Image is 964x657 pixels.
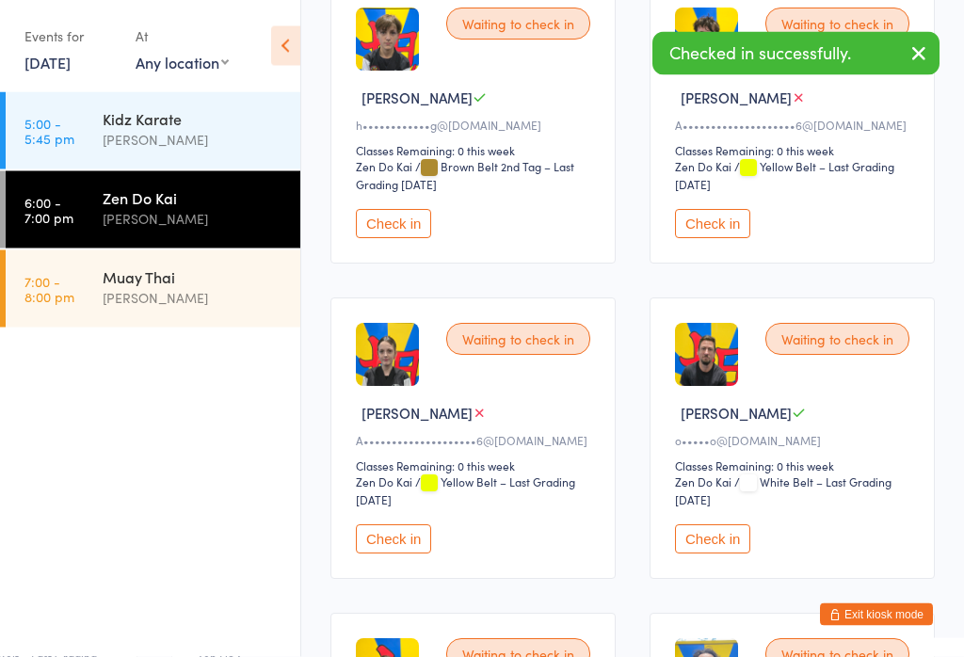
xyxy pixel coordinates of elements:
div: Classes Remaining: 0 this week [356,458,596,474]
span: [PERSON_NAME] [361,88,473,108]
span: / Yellow Belt – Last Grading [DATE] [356,474,575,508]
img: image1750839515.png [356,8,419,72]
span: [PERSON_NAME] [361,404,473,424]
div: Waiting to check in [446,8,590,40]
div: Zen Do Kai [675,474,731,490]
div: Zen Do Kai [675,159,731,175]
div: A••••••••••••••••••••6@[DOMAIN_NAME] [675,118,915,134]
span: / Yellow Belt – Last Grading [DATE] [675,159,894,193]
div: [PERSON_NAME] [103,129,284,151]
span: / Brown Belt 2nd Tag – Last Grading [DATE] [356,159,574,193]
button: Exit kiosk mode [820,603,933,626]
div: Events for [24,21,117,52]
time: 5:00 - 5:45 pm [24,116,74,146]
time: 7:00 - 8:00 pm [24,274,74,304]
button: Check in [675,210,750,239]
div: o•••••o@[DOMAIN_NAME] [675,433,915,449]
div: Classes Remaining: 0 this week [675,458,915,474]
div: A••••••••••••••••••••6@[DOMAIN_NAME] [356,433,596,449]
div: [PERSON_NAME] [103,287,284,309]
img: image1750840822.png [675,8,738,72]
div: Zen Do Kai [356,159,412,175]
div: Classes Remaining: 0 this week [356,143,596,159]
span: [PERSON_NAME] [681,88,792,108]
a: 5:00 -5:45 pmKidz Karate[PERSON_NAME] [6,92,300,169]
span: [PERSON_NAME] [681,404,792,424]
button: Check in [356,525,431,554]
img: image1750840862.png [356,324,419,387]
div: [PERSON_NAME] [103,208,284,230]
div: Muay Thai [103,266,284,287]
div: At [136,21,229,52]
div: Zen Do Kai [103,187,284,208]
a: 7:00 -8:00 pmMuay Thai[PERSON_NAME] [6,250,300,328]
div: Waiting to check in [446,324,590,356]
a: 6:00 -7:00 pmZen Do Kai[PERSON_NAME] [6,171,300,248]
div: Classes Remaining: 0 this week [675,143,915,159]
div: h••••••••••••g@[DOMAIN_NAME] [356,118,596,134]
div: Waiting to check in [765,324,909,356]
button: Check in [675,525,750,554]
div: Waiting to check in [765,8,909,40]
div: Any location [136,52,229,72]
a: [DATE] [24,52,71,72]
span: / White Belt – Last Grading [DATE] [675,474,892,508]
div: Checked in successfully. [652,32,940,75]
img: image1750841409.png [675,324,738,387]
div: Kidz Karate [103,108,284,129]
div: Zen Do Kai [356,474,412,490]
button: Check in [356,210,431,239]
time: 6:00 - 7:00 pm [24,195,73,225]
